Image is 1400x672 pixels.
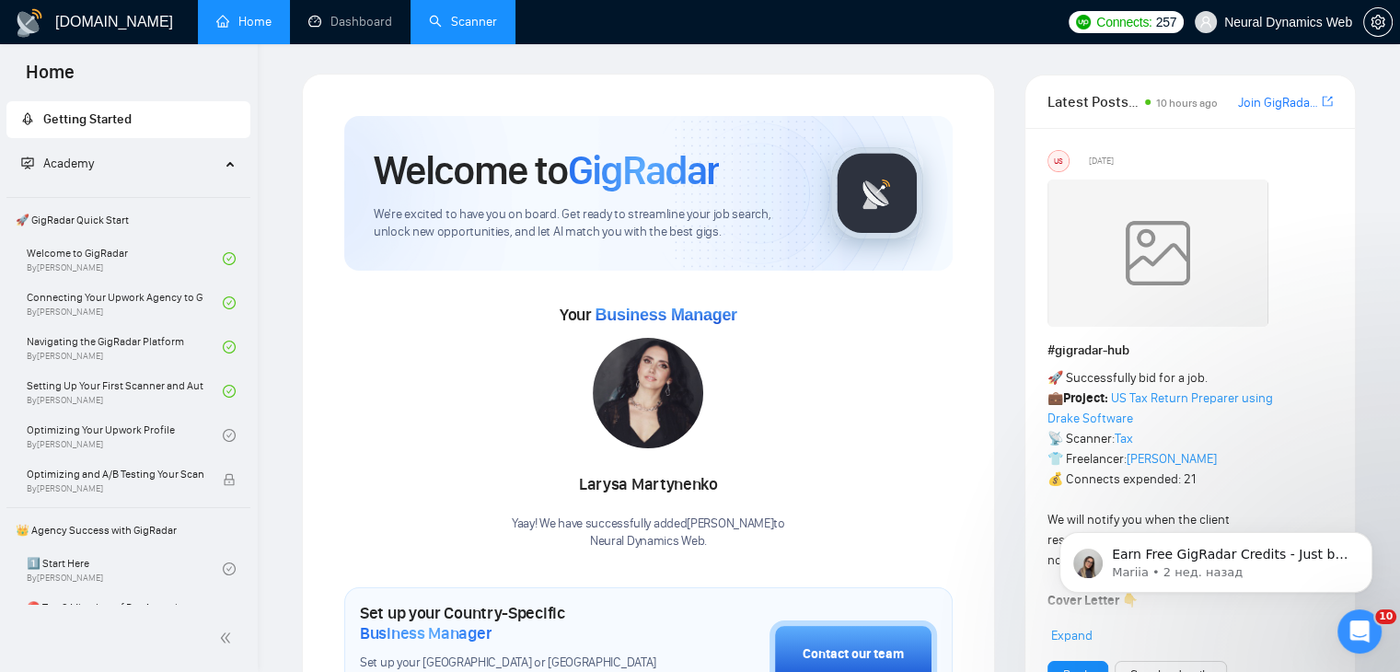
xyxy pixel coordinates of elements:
[1364,15,1392,29] span: setting
[216,14,272,29] a: homeHome
[21,156,34,169] span: fund-projection-screen
[1127,451,1217,467] a: [PERSON_NAME]
[1047,90,1140,113] span: Latest Posts from the GigRadar Community
[374,206,802,241] span: We're excited to have you on board. Get ready to streamline your job search, unlock new opportuni...
[15,8,44,38] img: logo
[1047,341,1333,361] h1: # gigradar-hub
[6,101,250,138] li: Getting Started
[512,533,785,550] p: Neural Dynamics Web .
[11,59,89,98] span: Home
[1047,180,1268,327] img: weqQh+iSagEgQAAAABJRU5ErkJggg==
[1096,12,1151,32] span: Connects:
[223,385,236,398] span: check-circle
[429,14,497,29] a: searchScanner
[1115,431,1133,446] a: Tax
[1076,15,1091,29] img: upwork-logo.png
[1322,94,1333,109] span: export
[27,549,223,589] a: 1️⃣ Start HereBy[PERSON_NAME]
[1032,493,1400,622] iframe: Intercom notifications сообщение
[593,338,703,448] img: 1686860620838-99.jpg
[1063,390,1108,406] strong: Project:
[512,516,785,550] div: Yaay! We have successfully added [PERSON_NAME] to
[374,145,719,195] h1: Welcome to
[43,111,132,127] span: Getting Started
[1051,628,1093,643] span: Expand
[360,603,677,643] h1: Set up your Country-Specific
[219,629,237,647] span: double-left
[27,415,223,456] a: Optimizing Your Upwork ProfileBy[PERSON_NAME]
[1238,93,1318,113] a: Join GigRadar Slack Community
[512,469,785,501] div: Larysa Martynenko
[21,112,34,125] span: rocket
[1047,390,1273,426] a: US Tax Return Preparer using Drake Software
[1156,12,1176,32] span: 257
[223,341,236,353] span: check-circle
[223,429,236,442] span: check-circle
[43,156,94,171] span: Academy
[1322,93,1333,110] a: export
[595,306,736,324] span: Business Manager
[1375,609,1396,624] span: 10
[223,252,236,265] span: check-circle
[1337,609,1382,654] iframe: Intercom live chat
[560,305,737,325] span: Your
[27,371,223,411] a: Setting Up Your First Scanner and Auto-BidderBy[PERSON_NAME]
[568,145,719,195] span: GigRadar
[803,644,904,665] div: Contact our team
[223,296,236,309] span: check-circle
[27,483,203,494] span: By [PERSON_NAME]
[27,238,223,279] a: Welcome to GigRadarBy[PERSON_NAME]
[831,147,923,239] img: gigradar-logo.png
[27,327,223,367] a: Navigating the GigRadar PlatformBy[PERSON_NAME]
[1363,7,1393,37] button: setting
[1363,15,1393,29] a: setting
[1048,151,1069,171] div: US
[27,283,223,323] a: Connecting Your Upwork Agency to GigRadarBy[PERSON_NAME]
[1156,97,1218,110] span: 10 hours ago
[21,156,94,171] span: Academy
[308,14,392,29] a: dashboardDashboard
[27,598,203,617] span: ⛔ Top 3 Mistakes of Pro Agencies
[223,473,236,486] span: lock
[8,512,249,549] span: 👑 Agency Success with GigRadar
[1089,153,1114,169] span: [DATE]
[8,202,249,238] span: 🚀 GigRadar Quick Start
[27,465,203,483] span: Optimizing and A/B Testing Your Scanner for Better Results
[223,562,236,575] span: check-circle
[360,623,492,643] span: Business Manager
[1199,16,1212,29] span: user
